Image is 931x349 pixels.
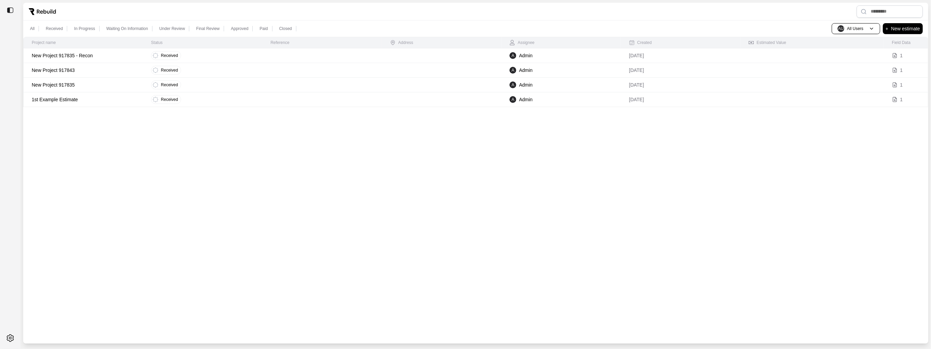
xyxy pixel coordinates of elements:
span: A [509,81,516,88]
p: Paid [260,26,268,31]
p: 1 [900,81,903,88]
p: Received [46,26,63,31]
p: Admin [519,67,533,74]
span: AU [838,25,844,32]
p: New estimate [891,25,920,33]
p: 1 [900,96,903,103]
p: Closed [279,26,292,31]
div: Created [629,40,652,45]
p: Received [161,82,178,88]
p: 1st Example Estimate [32,96,135,103]
p: New Project 917843 [32,67,135,74]
p: [DATE] [629,52,732,59]
p: + [886,25,888,33]
span: A [509,52,516,59]
p: Final Review [196,26,220,31]
div: Assignee [509,40,534,45]
div: Estimated Value [749,40,786,45]
span: A [509,67,516,74]
p: Received [161,53,178,58]
div: Project name [32,40,56,45]
p: Admin [519,96,533,103]
div: Field Data [892,40,911,45]
p: In Progress [74,26,95,31]
p: 1 [900,67,903,74]
div: Reference [270,40,289,45]
p: [DATE] [629,81,732,88]
p: All [30,26,34,31]
p: Admin [519,52,533,59]
p: Received [161,67,178,73]
p: New Project 917835 [32,81,135,88]
p: 1 [900,52,903,59]
div: Status [151,40,163,45]
p: [DATE] [629,96,732,103]
img: toggle sidebar [7,7,14,14]
p: Under Review [159,26,185,31]
p: New Project 917835 - Recon [32,52,135,59]
div: Address [390,40,413,45]
img: Rebuild [29,8,56,15]
p: Waiting On Information [106,26,148,31]
button: +New estimate [883,23,923,34]
p: Approved [231,26,248,31]
p: [DATE] [629,67,732,74]
p: Admin [519,81,533,88]
p: All Users [847,26,863,31]
button: AUAll Users [832,23,880,34]
p: Received [161,97,178,102]
span: A [509,96,516,103]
